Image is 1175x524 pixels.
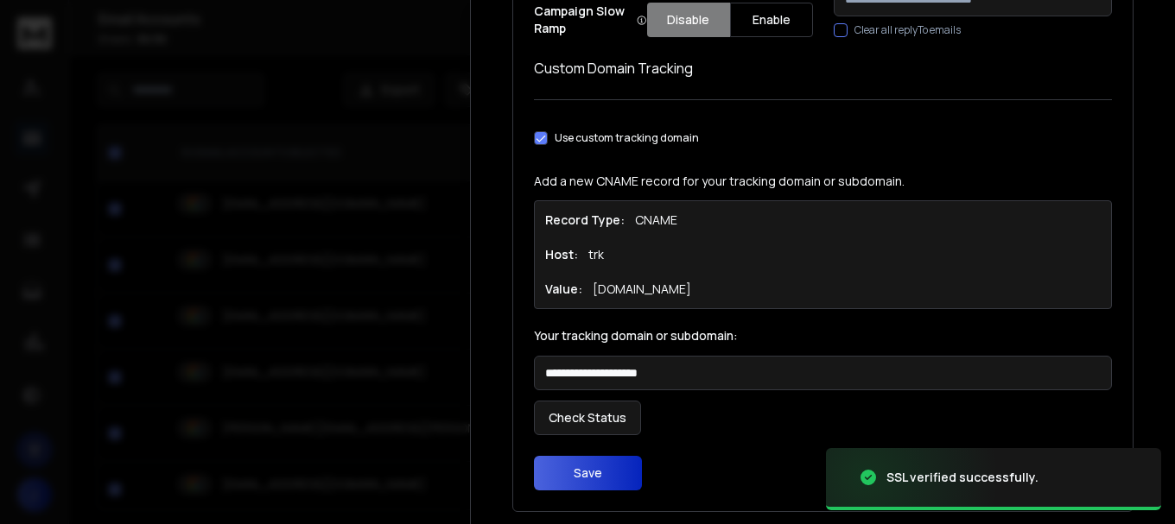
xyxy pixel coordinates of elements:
[555,131,699,145] label: Use custom tracking domain
[593,281,691,298] p: [DOMAIN_NAME]
[545,281,582,298] h1: Value:
[730,3,813,37] button: Enable
[534,58,1112,79] h1: Custom Domain Tracking
[545,211,625,229] h1: Record Type:
[647,3,730,37] button: Disable
[534,173,1112,190] p: Add a new CNAME record for your tracking domain or subdomain.
[534,456,642,490] button: Save
[545,246,578,263] h1: Host:
[854,23,961,37] label: Clear all replyTo emails
[534,330,1112,342] label: Your tracking domain or subdomain:
[534,3,647,37] p: Campaign Slow Ramp
[588,246,604,263] p: trk
[886,469,1038,486] div: SSL verified successfully.
[635,211,677,229] p: CNAME
[534,401,641,435] button: Check Status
